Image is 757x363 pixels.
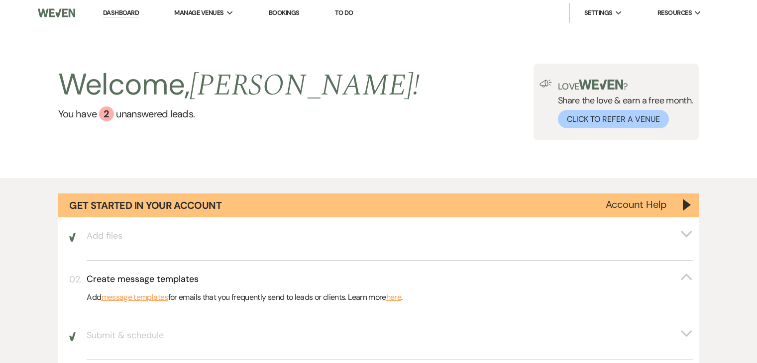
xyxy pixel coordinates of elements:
h3: Create message templates [87,273,199,285]
a: message templates [102,291,168,304]
button: Add files [87,230,692,242]
a: here [386,291,401,304]
button: Create message templates [87,273,692,285]
a: You have 2 unanswered leads. [58,106,420,121]
p: Add for emails that you frequently send to leads or clients. Learn more . [87,291,692,304]
button: Click to Refer a Venue [558,110,669,128]
h2: Welcome, [58,64,420,106]
span: Resources [657,8,692,18]
div: 2 [99,106,114,121]
span: [PERSON_NAME] ! [190,63,420,108]
img: loud-speaker-illustration.svg [540,80,552,88]
span: Settings [584,8,613,18]
h3: Submit & schedule [87,329,164,342]
a: Bookings [269,8,300,17]
button: Submit & schedule [87,329,692,342]
button: Account Help [606,199,667,209]
h1: Get Started in Your Account [69,198,221,212]
img: weven-logo-green.svg [579,80,623,90]
p: Love ? [558,80,693,91]
img: Weven Logo [38,2,75,23]
div: Share the love & earn a free month. [552,80,693,128]
h3: Add files [87,230,122,242]
span: Manage Venues [174,8,223,18]
a: Dashboard [103,8,139,18]
a: To Do [335,8,353,17]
